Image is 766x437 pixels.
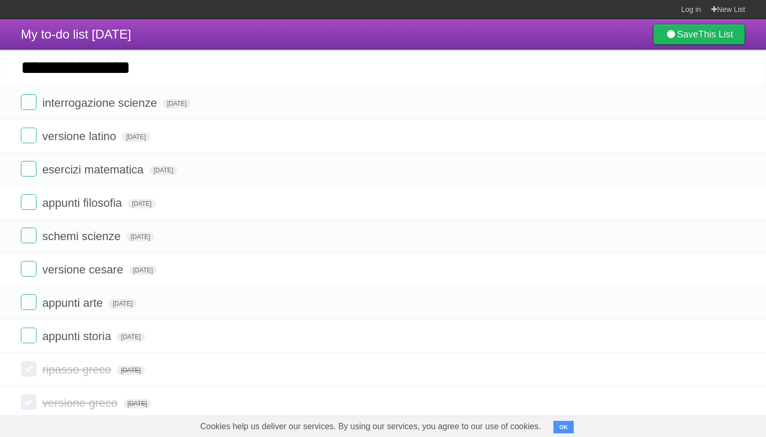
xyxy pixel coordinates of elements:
[42,363,114,376] span: ripasso greco
[21,394,36,410] label: Done
[21,128,36,143] label: Done
[21,161,36,177] label: Done
[42,96,159,109] span: interrogazione scienze
[21,194,36,210] label: Done
[117,366,145,375] span: [DATE]
[122,132,150,142] span: [DATE]
[653,24,745,45] a: SaveThis List
[553,421,574,433] button: OK
[123,399,152,408] span: [DATE]
[21,27,131,41] span: My to-do list [DATE]
[21,361,36,377] label: Done
[21,294,36,310] label: Done
[698,29,733,40] b: This List
[128,199,156,208] span: [DATE]
[42,263,126,276] span: versione cesare
[42,296,105,309] span: appunti arte
[42,163,146,176] span: esercizi matematica
[117,332,145,342] span: [DATE]
[21,94,36,110] label: Done
[42,130,119,143] span: versione latino
[21,328,36,343] label: Done
[42,230,123,243] span: schemi scienze
[127,232,155,242] span: [DATE]
[21,261,36,277] label: Done
[150,166,178,175] span: [DATE]
[42,196,125,209] span: appunti filosofia
[42,396,120,409] span: versione greco
[108,299,137,308] span: [DATE]
[21,228,36,243] label: Done
[129,266,157,275] span: [DATE]
[163,99,191,108] span: [DATE]
[42,330,114,343] span: appunti storia
[190,416,551,437] span: Cookies help us deliver our services. By using our services, you agree to our use of cookies.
